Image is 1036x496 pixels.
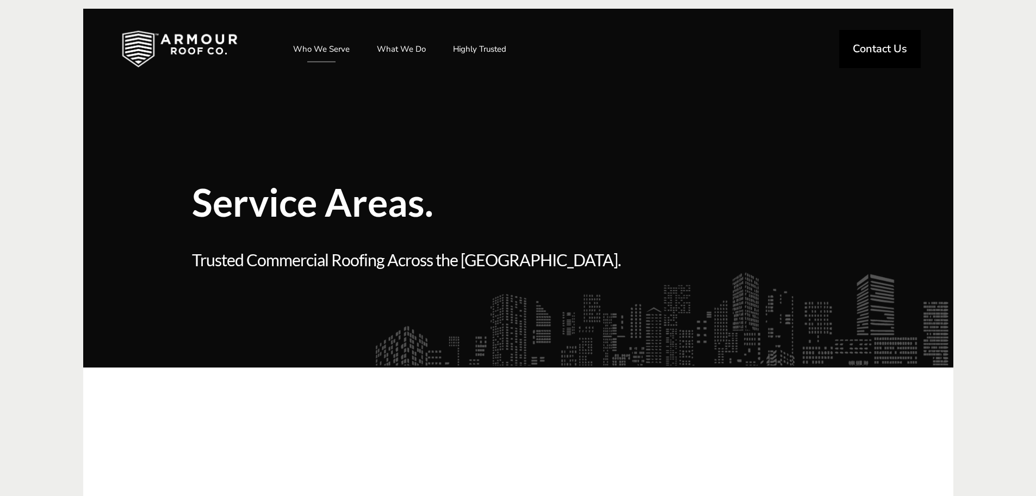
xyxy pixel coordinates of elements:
a: Who We Serve [282,35,361,63]
span: Contact Us [853,44,907,54]
span: Service Areas. [192,183,676,221]
a: What We Do [366,35,437,63]
img: Industrial and Commercial Roofing Company | Armour Roof Co. [104,22,255,76]
a: Highly Trusted [442,35,517,63]
a: Contact Us [839,30,921,68]
span: Trusted Commercial Roofing Across the [GEOGRAPHIC_DATA]. [192,248,676,272]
